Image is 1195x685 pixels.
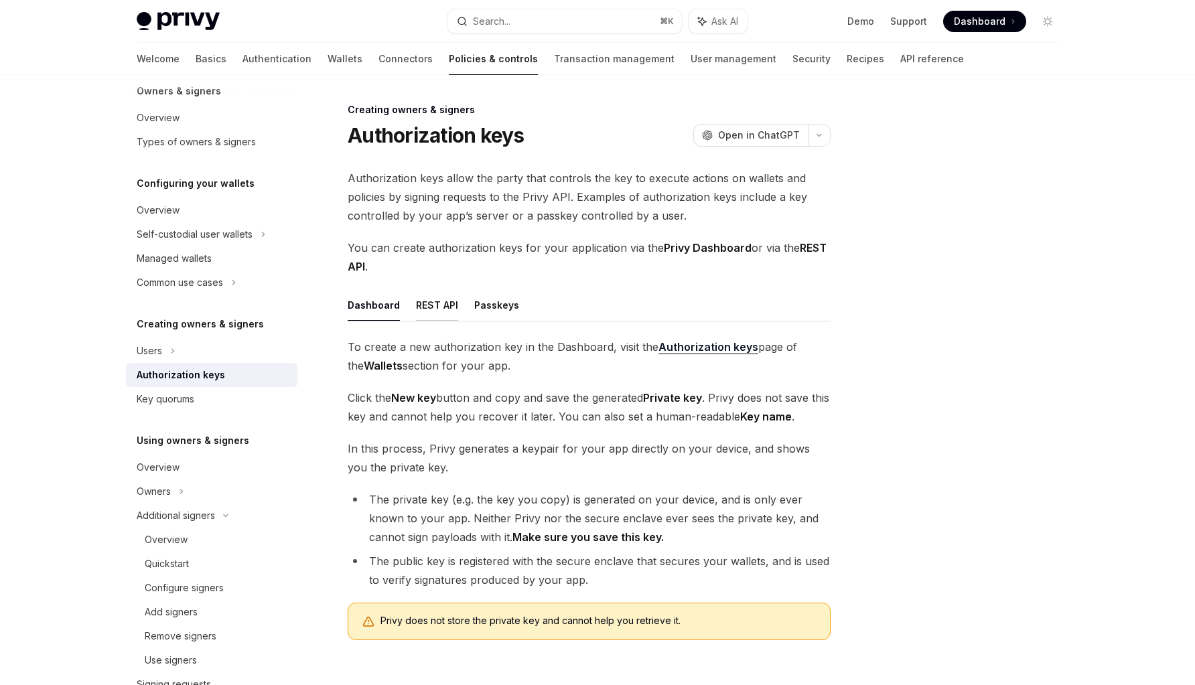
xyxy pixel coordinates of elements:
[378,43,433,75] a: Connectors
[348,103,831,117] div: Creating owners & signers
[145,652,197,668] div: Use signers
[348,123,524,147] h1: Authorization keys
[691,43,776,75] a: User management
[348,337,831,375] span: To create a new authorization key in the Dashboard, visit the page of the section for your app.
[474,289,519,321] button: Passkeys
[380,614,817,627] span: Privy does not store the private key and cannot help you retrieve it.
[391,391,436,404] strong: New key
[890,15,927,28] a: Support
[847,15,874,28] a: Demo
[711,15,738,28] span: Ask AI
[137,391,194,407] div: Key quorums
[137,134,256,150] div: Types of owners & signers
[660,16,674,27] span: ⌘ K
[792,43,831,75] a: Security
[847,43,884,75] a: Recipes
[740,410,792,423] strong: Key name
[126,246,297,271] a: Managed wallets
[126,648,297,672] a: Use signers
[126,198,297,222] a: Overview
[447,9,682,33] button: Search...⌘K
[137,110,180,126] div: Overview
[137,459,180,475] div: Overview
[689,9,748,33] button: Ask AI
[137,226,253,242] div: Self-custodial user wallets
[954,15,1005,28] span: Dashboard
[137,483,171,500] div: Owners
[900,43,964,75] a: API reference
[364,359,403,372] strong: Wallets
[1037,11,1058,32] button: Toggle dark mode
[126,528,297,552] a: Overview
[328,43,362,75] a: Wallets
[126,624,297,648] a: Remove signers
[137,12,220,31] img: light logo
[126,600,297,624] a: Add signers
[137,43,180,75] a: Welcome
[449,43,538,75] a: Policies & controls
[137,275,223,291] div: Common use cases
[664,241,752,254] strong: Privy Dashboard
[512,530,664,544] strong: Make sure you save this key.
[554,43,675,75] a: Transaction management
[137,175,255,192] h5: Configuring your wallets
[196,43,226,75] a: Basics
[473,13,510,29] div: Search...
[643,391,702,404] strong: Private key
[126,455,297,479] a: Overview
[943,11,1026,32] a: Dashboard
[658,340,758,354] a: Authorization keys
[416,289,458,321] button: REST API
[348,490,831,546] li: The private key (e.g. the key you copy) is generated on your device, and is only ever known to yo...
[348,289,400,321] button: Dashboard
[137,250,212,267] div: Managed wallets
[693,124,808,147] button: Open in ChatGPT
[137,367,225,383] div: Authorization keys
[145,556,189,572] div: Quickstart
[348,388,831,426] span: Click the button and copy and save the generated . Privy does not save this key and cannot help y...
[137,202,180,218] div: Overview
[137,343,162,359] div: Users
[362,615,375,629] svg: Warning
[718,129,800,142] span: Open in ChatGPT
[126,387,297,411] a: Key quorums
[242,43,311,75] a: Authentication
[126,552,297,576] a: Quickstart
[348,238,831,276] span: You can create authorization keys for your application via the or via the .
[145,580,224,596] div: Configure signers
[145,604,198,620] div: Add signers
[126,106,297,130] a: Overview
[145,628,216,644] div: Remove signers
[348,552,831,589] li: The public key is registered with the secure enclave that secures your wallets, and is used to ve...
[126,363,297,387] a: Authorization keys
[348,439,831,477] span: In this process, Privy generates a keypair for your app directly on your device, and shows you th...
[348,169,831,225] span: Authorization keys allow the party that controls the key to execute actions on wallets and polici...
[145,532,188,548] div: Overview
[126,130,297,154] a: Types of owners & signers
[137,433,249,449] h5: Using owners & signers
[137,508,215,524] div: Additional signers
[126,576,297,600] a: Configure signers
[137,316,264,332] h5: Creating owners & signers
